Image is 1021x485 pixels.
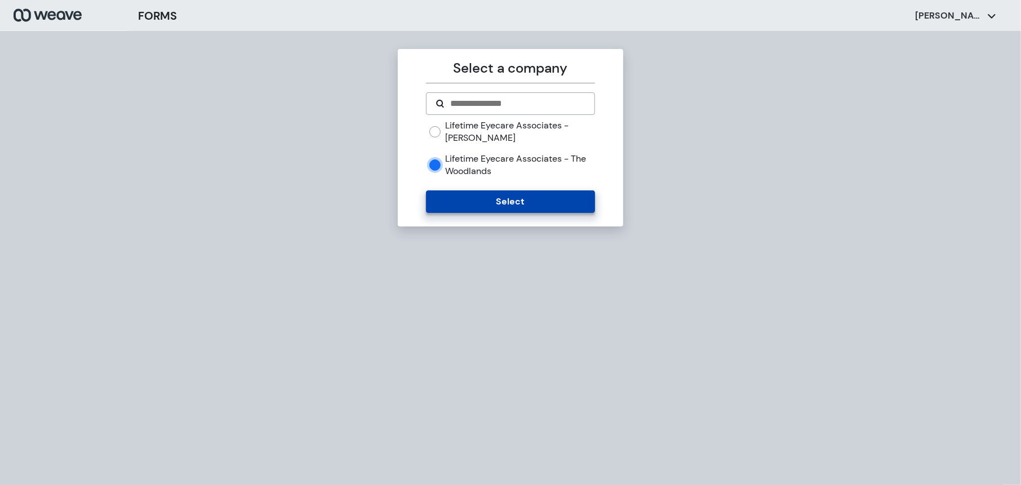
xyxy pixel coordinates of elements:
label: Lifetime Eyecare Associates - The Woodlands [445,153,594,177]
p: [PERSON_NAME] [915,10,983,22]
input: Search [449,97,585,110]
h3: FORMS [138,7,177,24]
label: Lifetime Eyecare Associates - [PERSON_NAME] [445,119,594,144]
p: Select a company [426,58,594,78]
button: Select [426,190,594,213]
